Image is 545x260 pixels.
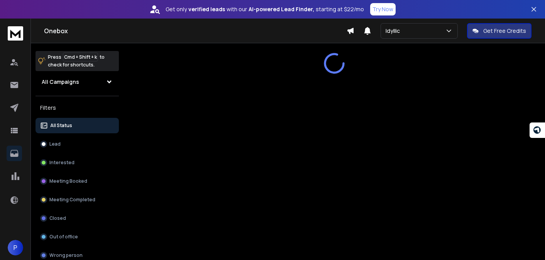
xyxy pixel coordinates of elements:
button: Try Now [370,3,396,15]
p: Meeting Completed [49,197,95,203]
button: Out of office [36,229,119,245]
span: Cmd + Shift + k [63,53,98,61]
p: Press to check for shortcuts. [48,53,105,69]
h3: Filters [36,102,119,113]
button: Closed [36,211,119,226]
button: All Campaigns [36,74,119,90]
button: Lead [36,136,119,152]
p: Interested [49,160,74,166]
h1: All Campaigns [42,78,79,86]
p: Try Now [372,5,393,13]
h1: Onebox [44,26,347,36]
strong: AI-powered Lead Finder, [249,5,314,13]
img: logo [8,26,23,41]
p: Wrong person [49,252,83,258]
p: Closed [49,215,66,221]
button: All Status [36,118,119,133]
p: Get Free Credits [483,27,526,35]
p: Out of office [49,234,78,240]
button: Meeting Completed [36,192,119,207]
p: Lead [49,141,61,147]
p: All Status [50,122,72,129]
p: Get only with our starting at $22/mo [166,5,364,13]
button: P [8,240,23,255]
button: Interested [36,155,119,170]
strong: verified leads [188,5,225,13]
p: Idyllic [386,27,403,35]
button: Get Free Credits [467,23,531,39]
button: Meeting Booked [36,173,119,189]
p: Meeting Booked [49,178,87,184]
